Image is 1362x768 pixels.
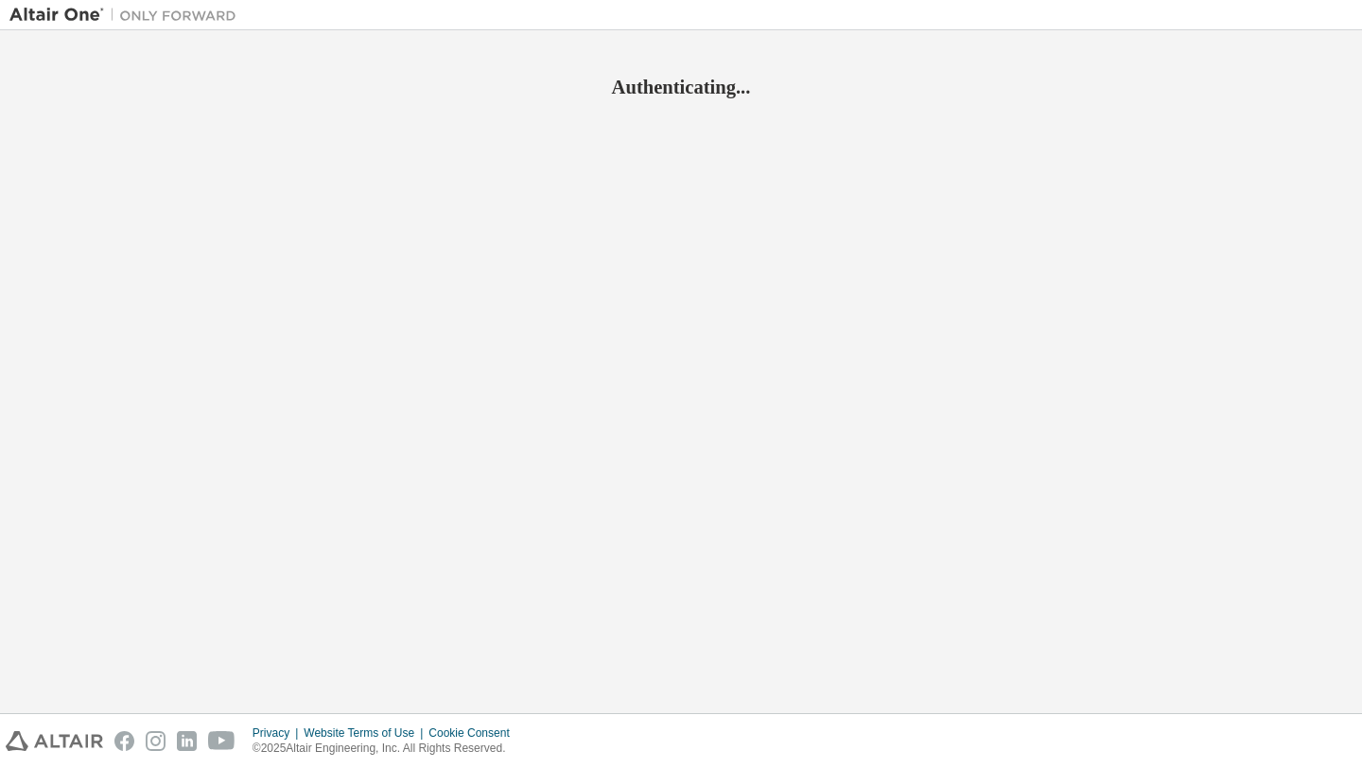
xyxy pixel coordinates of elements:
div: Privacy [253,725,304,741]
p: © 2025 Altair Engineering, Inc. All Rights Reserved. [253,741,521,757]
img: instagram.svg [146,731,166,751]
img: facebook.svg [114,731,134,751]
img: linkedin.svg [177,731,197,751]
img: Altair One [9,6,246,25]
div: Website Terms of Use [304,725,428,741]
h2: Authenticating... [9,75,1353,99]
div: Cookie Consent [428,725,520,741]
img: youtube.svg [208,731,236,751]
img: altair_logo.svg [6,731,103,751]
